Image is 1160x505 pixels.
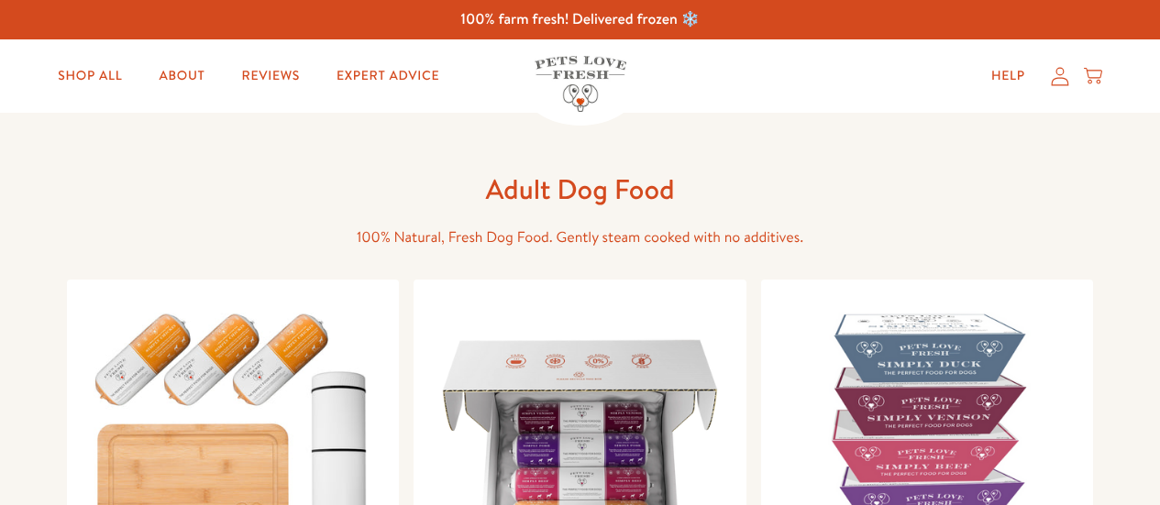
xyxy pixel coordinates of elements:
[357,227,803,247] span: 100% Natural, Fresh Dog Food. Gently steam cooked with no additives.
[535,56,626,112] img: Pets Love Fresh
[144,58,219,94] a: About
[43,58,137,94] a: Shop All
[977,58,1040,94] a: Help
[227,58,315,94] a: Reviews
[322,58,454,94] a: Expert Advice
[287,171,874,207] h1: Adult Dog Food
